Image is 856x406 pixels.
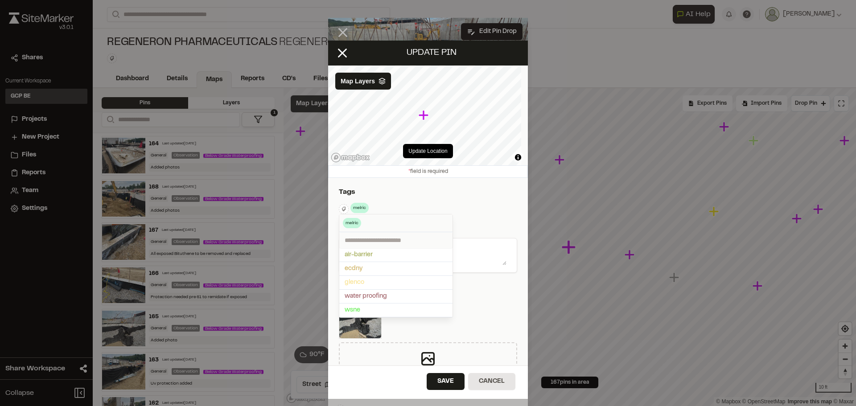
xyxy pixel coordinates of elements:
span: air-barrier [345,250,447,260]
span: ecdny [345,264,447,274]
span: water proofing [345,291,447,301]
div: melric [343,218,361,228]
span: wsne [345,305,447,315]
span: glenco [345,278,447,287]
